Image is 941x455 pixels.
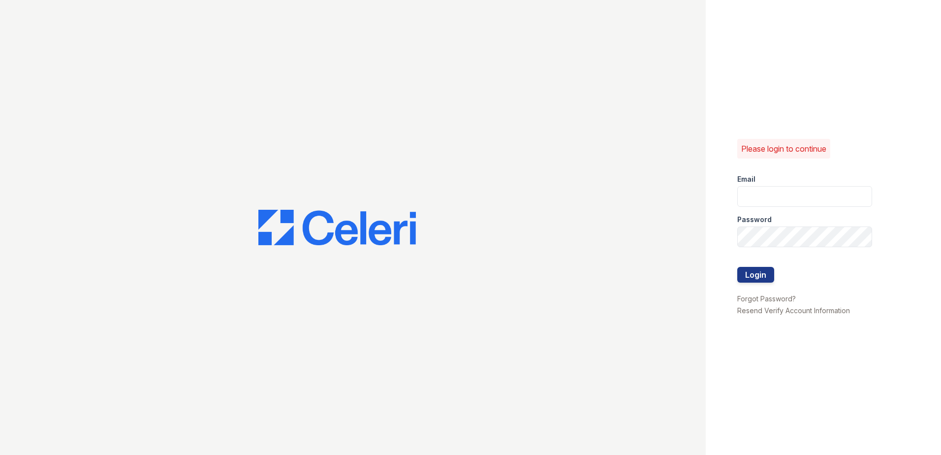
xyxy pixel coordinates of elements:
button: Login [737,267,774,283]
label: Password [737,215,772,225]
a: Forgot Password? [737,294,796,303]
p: Please login to continue [741,143,826,155]
img: CE_Logo_Blue-a8612792a0a2168367f1c8372b55b34899dd931a85d93a1a3d3e32e68fde9ad4.png [258,210,416,245]
a: Resend Verify Account Information [737,306,850,315]
label: Email [737,174,755,184]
